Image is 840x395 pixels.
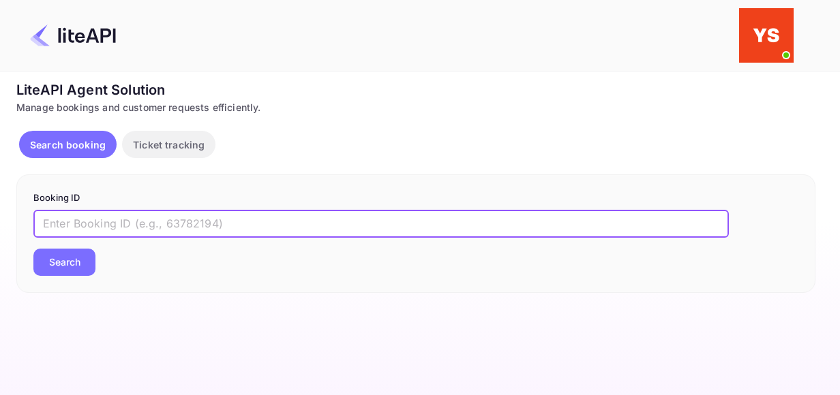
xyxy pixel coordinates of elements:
[33,210,729,238] input: Enter Booking ID (e.g., 63782194)
[33,191,798,205] p: Booking ID
[16,100,815,114] div: Manage bookings and customer requests efficiently.
[739,8,794,63] img: Yandex Support
[30,25,116,46] img: LiteAPI Logo
[133,138,205,152] p: Ticket tracking
[16,80,815,100] div: LiteAPI Agent Solution
[33,249,95,276] button: Search
[30,138,106,152] p: Search booking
